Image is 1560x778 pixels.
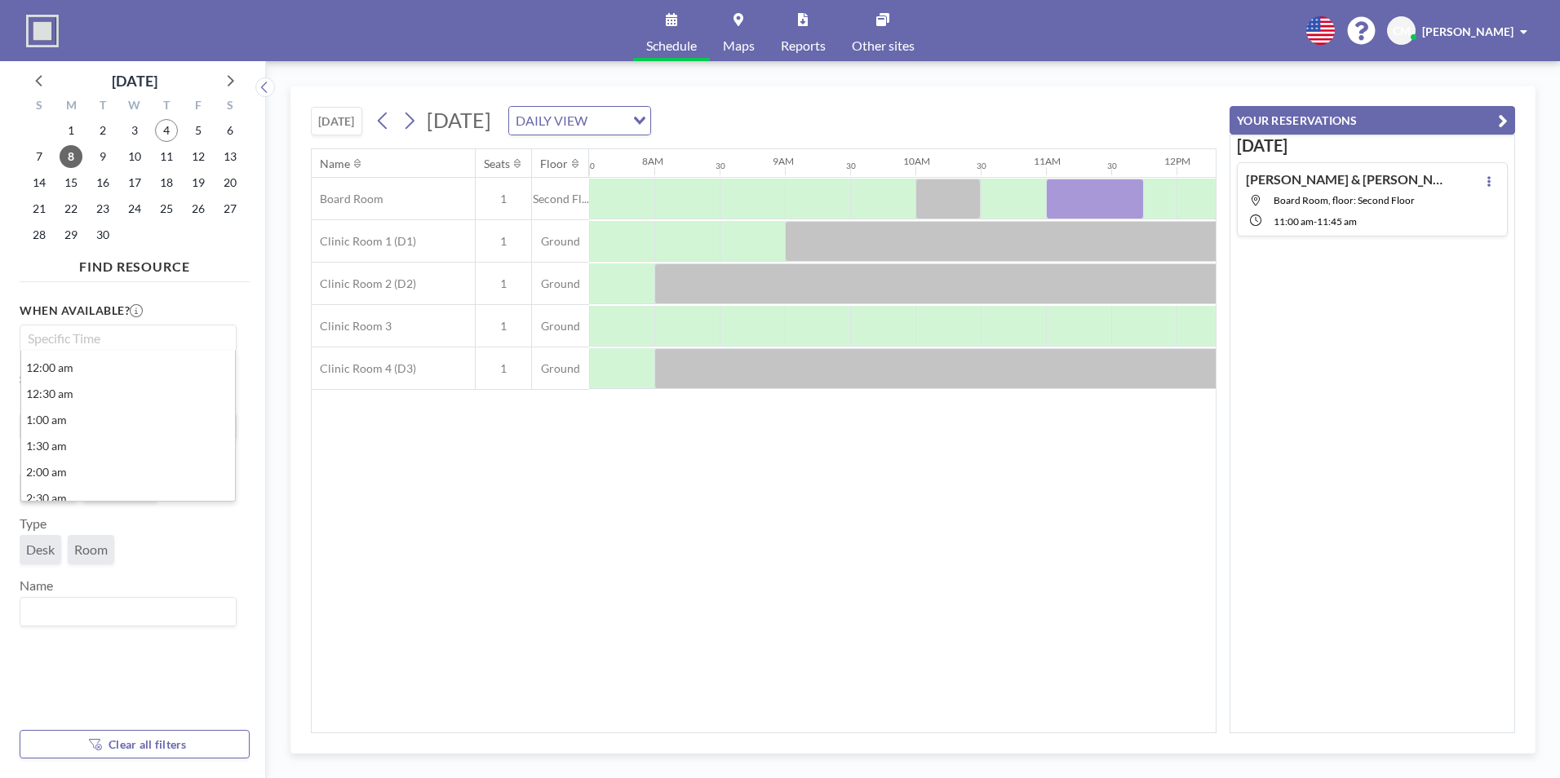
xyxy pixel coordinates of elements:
[112,69,157,92] div: [DATE]
[60,119,82,142] span: Monday, September 1, 2025
[484,157,510,171] div: Seats
[219,197,242,220] span: Saturday, September 27, 2025
[219,145,242,168] span: Saturday, September 13, 2025
[773,155,794,167] div: 9AM
[1393,24,1411,38] span: CM
[123,145,146,168] span: Wednesday, September 10, 2025
[1034,155,1061,167] div: 11AM
[427,108,491,132] span: [DATE]
[123,171,146,194] span: Wednesday, September 17, 2025
[1237,135,1508,156] h3: [DATE]
[476,234,531,249] span: 1
[532,319,589,334] span: Ground
[28,145,51,168] span: Sunday, September 7, 2025
[187,119,210,142] span: Friday, September 5, 2025
[26,480,70,496] span: Ground
[187,171,210,194] span: Friday, September 19, 2025
[123,197,146,220] span: Wednesday, September 24, 2025
[311,107,362,135] button: [DATE]
[852,39,915,52] span: Other sites
[22,329,227,348] input: Search for option
[1246,171,1450,188] h4: [PERSON_NAME] & [PERSON_NAME]
[716,161,725,171] div: 30
[20,730,250,758] button: Clear all filters
[312,276,416,291] span: Clinic Room 2 (D2)
[1274,194,1415,206] span: Board Room, floor: Second Floor
[781,39,826,52] span: Reports
[532,234,589,249] span: Ground
[60,197,82,220] span: Monday, September 22, 2025
[87,96,119,117] div: T
[28,223,51,246] span: Sunday, September 28, 2025
[585,161,595,171] div: 30
[20,453,50,470] label: Floor
[476,276,531,291] span: 1
[91,197,114,220] span: Tuesday, September 23, 2025
[646,39,697,52] span: Schedule
[320,157,350,171] div: Name
[20,325,236,351] div: Search for option
[20,252,250,275] h4: FIND RESOURCE
[903,155,930,167] div: 10AM
[219,119,242,142] span: Saturday, September 6, 2025
[155,171,178,194] span: Thursday, September 18, 2025
[91,223,114,246] span: Tuesday, September 30, 2025
[91,145,114,168] span: Tuesday, September 9, 2025
[476,361,531,376] span: 1
[74,542,108,558] span: Room
[187,197,210,220] span: Friday, September 26, 2025
[90,480,151,496] span: Second Fl...
[312,234,416,249] span: Clinic Room 1 (D1)
[217,413,237,440] button: +
[312,319,392,334] span: Clinic Room 3
[1422,24,1513,38] span: [PERSON_NAME]
[150,96,182,117] div: T
[214,96,246,117] div: S
[197,413,217,440] button: -
[22,601,227,622] input: Search for option
[1107,161,1117,171] div: 30
[1230,106,1515,135] button: YOUR RESERVATIONS
[155,197,178,220] span: Thursday, September 25, 2025
[219,171,242,194] span: Saturday, September 20, 2025
[155,119,178,142] span: Thursday, September 4, 2025
[20,393,139,409] label: How many people?
[26,15,59,47] img: organization-logo
[24,96,55,117] div: S
[187,145,210,168] span: Friday, September 12, 2025
[540,157,568,171] div: Floor
[642,155,663,167] div: 8AM
[1274,215,1314,228] span: 11:00 AM
[532,192,589,206] span: Second Fl...
[20,598,236,625] div: Search for option
[28,197,51,220] span: Sunday, September 21, 2025
[20,515,47,532] label: Type
[476,192,531,206] span: 1
[1314,215,1317,228] span: -
[20,577,53,594] label: Name
[91,171,114,194] span: Tuesday, September 16, 2025
[155,145,178,168] span: Thursday, September 11, 2025
[60,145,82,168] span: Monday, September 8, 2025
[123,119,146,142] span: Wednesday, September 3, 2025
[509,107,650,135] div: Search for option
[60,171,82,194] span: Monday, September 15, 2025
[512,110,591,131] span: DAILY VIEW
[846,161,856,171] div: 30
[1317,215,1357,228] span: 11:45 AM
[28,171,51,194] span: Sunday, September 14, 2025
[977,161,986,171] div: 30
[723,39,755,52] span: Maps
[312,192,383,206] span: Board Room
[20,372,237,387] h3: Specify resource
[91,119,114,142] span: Tuesday, September 2, 2025
[592,110,623,131] input: Search for option
[109,737,187,751] span: Clear all filters
[182,96,214,117] div: F
[55,96,87,117] div: M
[1164,155,1190,167] div: 12PM
[532,361,589,376] span: Ground
[476,319,531,334] span: 1
[60,223,82,246] span: Monday, September 29, 2025
[312,361,416,376] span: Clinic Room 4 (D3)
